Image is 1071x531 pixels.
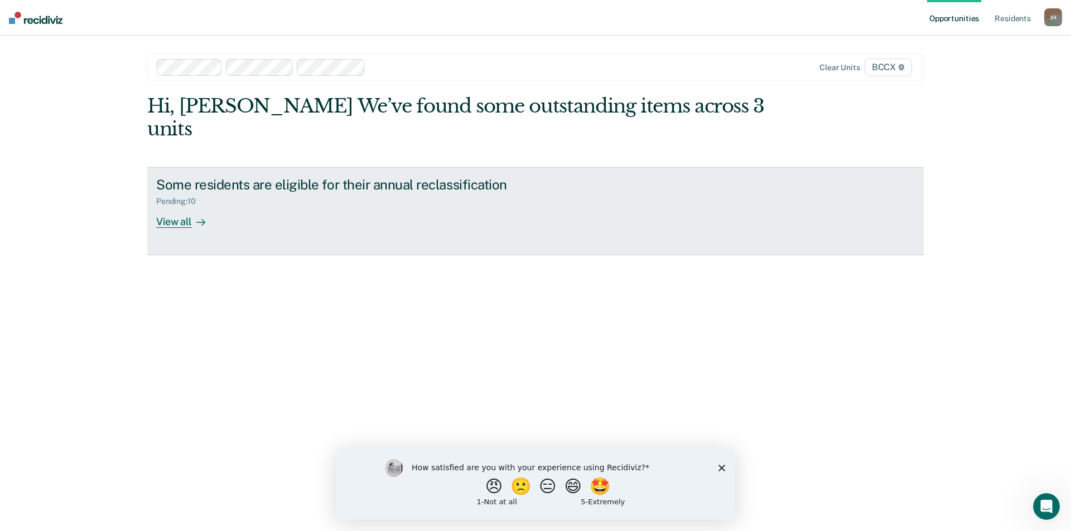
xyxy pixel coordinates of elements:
[156,177,548,193] div: Some residents are eligible for their annual reclassification
[156,206,219,228] div: View all
[1044,8,1062,26] button: JH
[1044,8,1062,26] div: J H
[147,167,924,255] a: Some residents are eligible for their annual reclassificationPending:10View all
[156,197,205,206] div: Pending : 10
[865,59,912,76] span: BCCX
[147,95,769,140] div: Hi, [PERSON_NAME] We’ve found some outstanding items across 3 units
[1033,493,1060,520] iframe: Intercom live chat
[819,63,860,72] div: Clear units
[336,448,735,520] iframe: Survey by Kim from Recidiviz
[9,12,62,24] img: Recidiviz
